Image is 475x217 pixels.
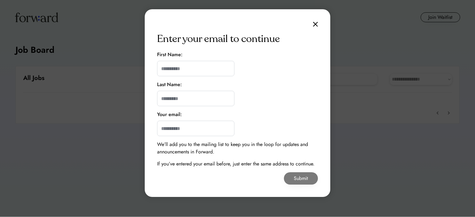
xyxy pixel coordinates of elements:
[313,22,318,27] img: close.svg
[157,81,182,88] div: Last Name:
[157,141,318,156] div: We’ll add you to the mailing list to keep you in the loop for updates and announcements in Forward.
[157,51,182,58] div: First Name:
[157,31,280,46] div: Enter your email to continue
[284,172,318,185] button: Submit
[157,160,315,168] div: If you’ve entered your email before, just enter the same address to continue.
[157,111,182,118] div: Your email:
